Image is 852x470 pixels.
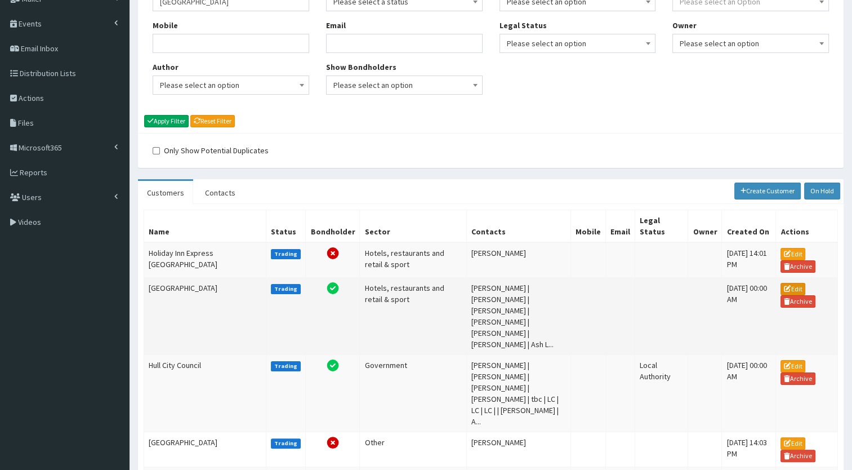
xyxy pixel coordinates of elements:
[507,36,649,51] span: Please select an option
[734,183,801,199] a: Create Customer
[467,210,571,242] th: Contacts
[360,278,467,355] td: Hotels, restaurants and retail & sport
[780,260,815,273] a: Archive
[804,183,840,199] a: On Hold
[326,20,346,31] label: Email
[153,61,179,73] label: Author
[326,61,396,73] label: Show Bondholders
[722,278,776,355] td: [DATE] 00:00 AM
[333,77,475,93] span: Please select an option
[271,284,301,294] label: Trading
[196,181,244,205] a: Contacts
[18,118,34,128] span: Files
[780,450,815,462] a: Archive
[722,242,776,278] td: [DATE] 14:01 PM
[360,432,467,467] td: Other
[688,210,722,242] th: Owner
[467,355,571,432] td: [PERSON_NAME] | [PERSON_NAME] | [PERSON_NAME] | [PERSON_NAME] | tbc | LC | LC | LC | | [PERSON_NA...
[153,145,269,156] label: Only Show Potential Duplicates
[780,283,805,295] a: Edit
[672,20,697,31] label: Owner
[680,36,822,51] span: Please select an option
[722,355,776,432] td: [DATE] 00:00 AM
[635,355,688,432] td: Local Authority
[144,432,266,467] td: [GEOGRAPHIC_DATA]
[499,34,656,53] span: Please select an option
[19,19,42,29] span: Events
[360,355,467,432] td: Government
[605,210,635,242] th: Email
[780,360,805,373] a: Edit
[776,210,838,242] th: Actions
[144,278,266,355] td: [GEOGRAPHIC_DATA]
[144,242,266,278] td: Holiday Inn Express [GEOGRAPHIC_DATA]
[138,181,193,205] a: Customers
[326,76,483,95] span: Please select an option
[19,93,44,103] span: Actions
[144,355,266,432] td: Hull City Council
[499,20,547,31] label: Legal Status
[271,361,301,371] label: Trading
[360,210,467,242] th: Sector
[306,210,360,242] th: Bondholder
[780,295,815,308] a: Archive
[271,438,301,449] label: Trading
[467,278,571,355] td: [PERSON_NAME] | [PERSON_NAME] | [PERSON_NAME] | [PERSON_NAME] | [PERSON_NAME] | [PERSON_NAME] | A...
[635,210,688,242] th: Legal Status
[20,167,47,178] span: Reports
[18,217,41,227] span: Videos
[21,43,58,54] span: Email Inbox
[144,115,189,127] button: Apply Filter
[271,249,301,259] label: Trading
[266,210,306,242] th: Status
[780,248,805,260] a: Edit
[160,77,302,93] span: Please select an option
[722,432,776,467] td: [DATE] 14:03 PM
[20,68,76,78] span: Distribution Lists
[153,20,178,31] label: Mobile
[722,210,776,242] th: Created On
[780,373,815,385] a: Archive
[190,115,235,127] a: Reset Filter
[672,34,829,53] span: Please select an option
[153,76,309,95] span: Please select an option
[467,432,571,467] td: [PERSON_NAME]
[22,192,42,202] span: Users
[19,143,62,153] span: Microsoft365
[570,210,605,242] th: Mobile
[153,147,160,154] input: Only Show Potential Duplicates
[360,242,467,278] td: Hotels, restaurants and retail & sport
[144,210,266,242] th: Name
[467,242,571,278] td: [PERSON_NAME]
[780,437,805,450] a: Edit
